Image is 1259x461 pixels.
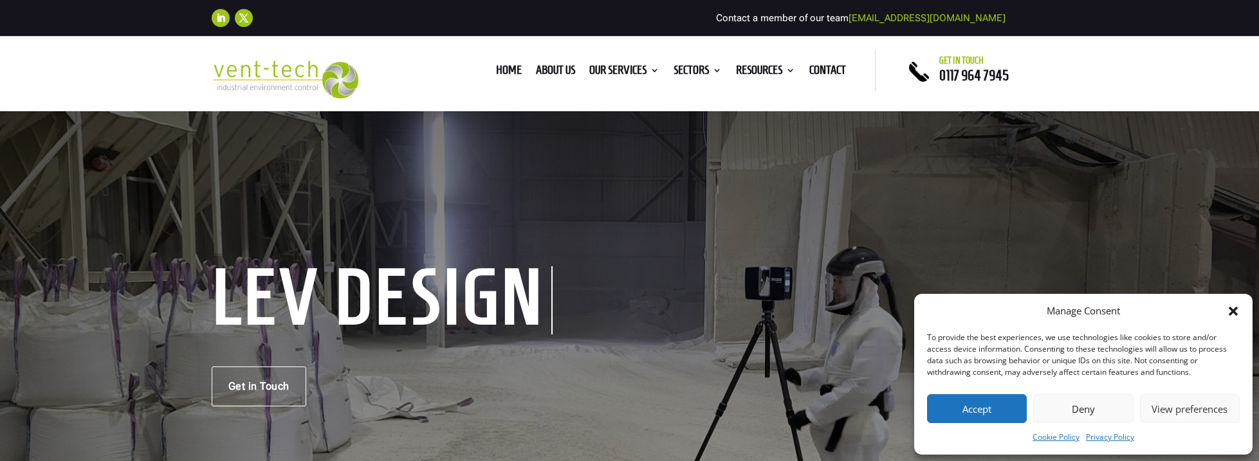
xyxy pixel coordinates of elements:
a: [EMAIL_ADDRESS][DOMAIN_NAME] [849,12,1006,24]
a: Sectors [674,66,722,80]
a: Resources [736,66,795,80]
div: To provide the best experiences, we use technologies like cookies to store and/or access device i... [927,332,1238,378]
div: Close dialog [1227,305,1240,318]
a: About us [536,66,575,80]
a: Follow on X [235,9,253,27]
span: Get in touch [939,55,984,66]
img: 2023-09-27T08_35_16.549ZVENT-TECH---Clear-background [212,60,359,98]
button: Deny [1033,394,1133,423]
a: 0117 964 7945 [939,68,1009,83]
button: View preferences [1140,394,1240,423]
a: Follow on LinkedIn [212,9,230,27]
a: Cookie Policy [1033,429,1080,445]
div: Manage Consent [1047,303,1120,319]
a: Contact [809,66,846,80]
a: Our Services [589,66,659,80]
h1: LEV Design [212,266,553,334]
span: Contact a member of our team [716,12,1006,24]
a: Privacy Policy [1086,429,1134,445]
a: Home [496,66,522,80]
a: Get in Touch [212,366,306,406]
button: Accept [927,394,1027,423]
